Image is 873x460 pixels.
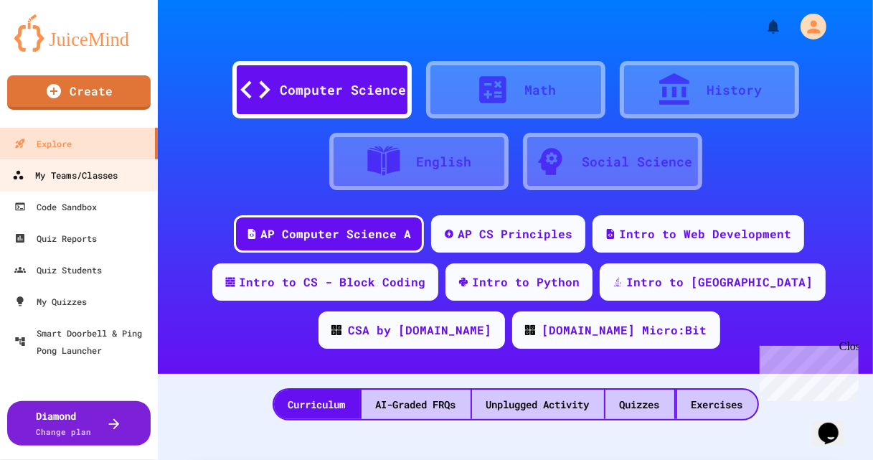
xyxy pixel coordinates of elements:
[280,80,407,100] div: Computer Science
[472,390,604,419] div: Unplugged Activity
[260,225,411,243] div: AP Computer Science A
[707,80,762,100] div: History
[619,225,791,243] div: Intro to Web Development
[7,75,151,110] a: Create
[239,273,425,291] div: Intro to CS - Block Coding
[7,401,151,446] button: DiamondChange plan
[677,390,758,419] div: Exercises
[14,293,87,310] div: My Quizzes
[331,325,341,335] img: CODE_logo_RGB.png
[14,261,102,278] div: Quiz Students
[14,198,97,215] div: Code Sandbox
[582,152,693,172] div: Social Science
[362,390,471,419] div: AI-Graded FRQs
[349,321,492,339] div: CSA by [DOMAIN_NAME]
[6,6,99,91] div: Chat with us now!Close
[14,230,97,247] div: Quiz Reports
[14,324,152,359] div: Smart Doorbell & Ping Pong Launcher
[37,408,92,438] div: Diamond
[525,325,535,335] img: CODE_logo_RGB.png
[542,321,707,339] div: [DOMAIN_NAME] Micro:Bit
[416,152,471,172] div: English
[472,273,580,291] div: Intro to Python
[14,135,72,152] div: Explore
[458,225,572,243] div: AP CS Principles
[14,14,143,52] img: logo-orange.svg
[785,10,830,43] div: My Account
[12,166,118,184] div: My Teams/Classes
[37,426,92,437] span: Change plan
[754,340,859,401] iframe: chat widget
[525,80,557,100] div: Math
[626,273,813,291] div: Intro to [GEOGRAPHIC_DATA]
[813,403,859,446] iframe: chat widget
[274,390,360,419] div: Curriculum
[605,390,674,419] div: Quizzes
[738,14,785,39] div: My Notifications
